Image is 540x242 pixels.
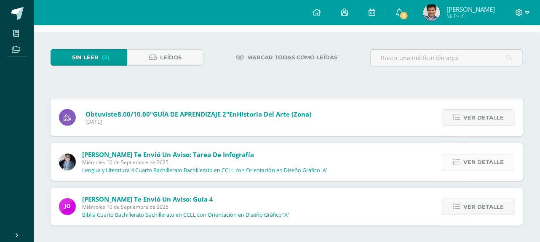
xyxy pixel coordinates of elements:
span: (3) [102,50,110,65]
span: Historia del Arte (Zona) [237,110,311,118]
span: [DATE] [86,118,311,125]
span: [PERSON_NAME] te envió un aviso: Guía 4 [82,195,213,203]
span: "GUÍA DE APRENDIZAJE 2" [150,110,229,118]
span: Leídos [160,50,182,65]
span: 8.00/10.00 [118,110,150,118]
span: Mi Perfil [446,13,495,20]
span: Miércoles 10 de Septiembre de 2025 [82,159,327,166]
img: 6fb64b74ec16dce890e35dc6775cabd8.png [423,4,440,21]
a: Sin leer(3) [51,49,127,66]
span: Ver detalle [463,110,504,125]
p: Biblia Cuarto Bachillerato Bachillerato en CCLL con Orientación en Diseño Gráfico 'A' [82,212,289,218]
span: Ver detalle [463,199,504,215]
span: [PERSON_NAME] te envió un aviso: Tarea de Infografía [82,150,254,159]
span: [PERSON_NAME] [446,5,495,13]
img: 6614adf7432e56e5c9e182f11abb21f1.png [59,198,76,215]
a: Leídos [127,49,204,66]
span: Marcar todas como leídas [247,50,337,65]
p: Lengua y Literatura 4 Cuarto Bachillerato Bachillerato en CCLL con Orientación en Diseño Gráfico 'A' [82,167,327,174]
span: Obtuviste en [86,110,311,118]
input: Busca una notificación aquí [371,50,523,66]
img: 702136d6d401d1cd4ce1c6f6778c2e49.png [59,154,76,170]
span: Ver detalle [463,154,504,170]
a: Marcar todas como leídas [225,49,348,66]
span: Miércoles 10 de Septiembre de 2025 [82,203,289,210]
span: Sin leer [72,50,99,65]
span: 5 [399,11,409,20]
